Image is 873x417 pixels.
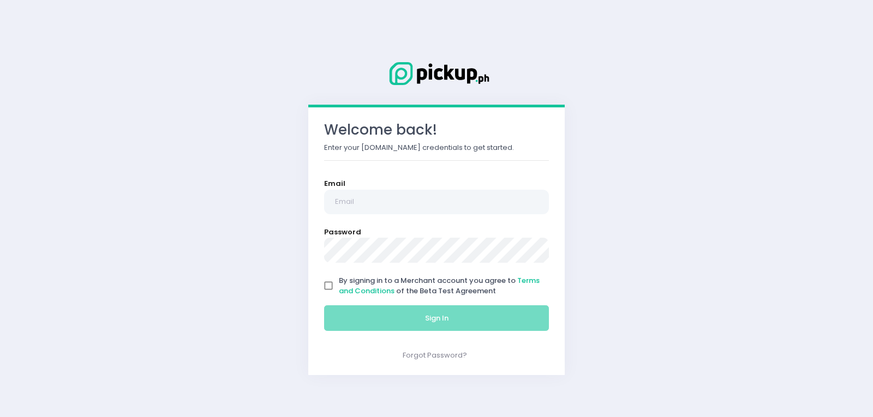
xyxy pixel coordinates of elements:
label: Email [324,178,345,189]
input: Email [324,190,549,215]
label: Password [324,227,361,238]
a: Forgot Password? [403,350,467,360]
a: Terms and Conditions [339,275,540,297]
h3: Welcome back! [324,122,549,138]
img: Logo [382,60,491,87]
span: Sign In [425,313,449,323]
span: By signing in to a Merchant account you agree to of the Beta Test Agreement [339,275,540,297]
button: Sign In [324,305,549,331]
p: Enter your [DOMAIN_NAME] credentials to get started. [324,142,549,153]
